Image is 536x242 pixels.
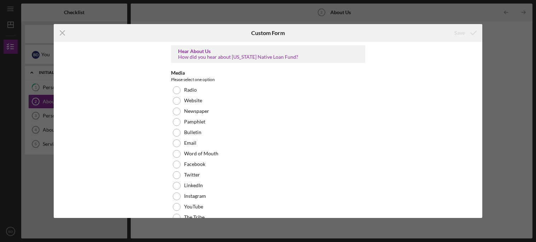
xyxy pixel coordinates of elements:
label: Instagram [184,193,206,199]
label: Pamphlet [184,119,205,125]
label: The Tribe [184,214,205,220]
h6: Custom Form [251,30,285,36]
label: Bulletin [184,129,201,135]
label: Radio [184,87,197,93]
label: YouTube [184,204,203,209]
label: Website [184,98,202,103]
label: Twitter [184,172,200,178]
label: LinkedIn [184,183,203,188]
div: Save [454,26,465,40]
div: Media [171,70,365,76]
button: Save [447,26,482,40]
div: Please select one option [171,76,365,83]
label: Facebook [184,161,205,167]
div: Hear About Us [178,48,358,54]
label: Email [184,140,196,146]
div: How did you hear about [US_STATE] Native Loan Fund? [178,54,358,60]
label: Word of Mouth [184,151,218,156]
label: Newspaper [184,108,209,114]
